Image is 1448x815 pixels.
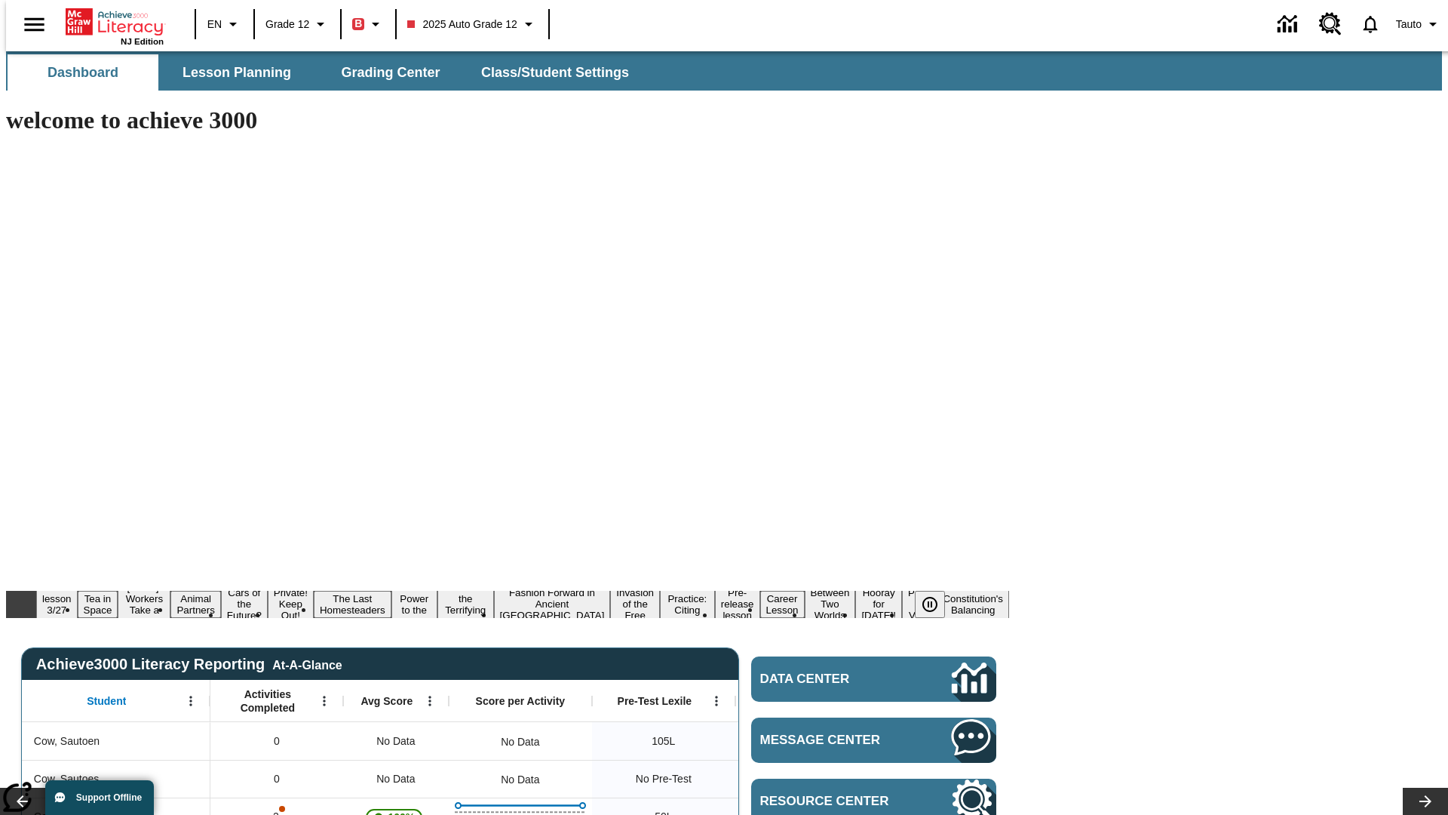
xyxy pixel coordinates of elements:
div: 0, Cow, Sautoen [210,722,343,760]
div: 0, Cow, Sautoes [210,760,343,798]
div: Pause [915,591,960,618]
span: Score per Activity [476,694,566,708]
span: Lesson Planning [183,64,291,81]
span: 0 [274,771,280,787]
button: Lesson carousel, Next [1403,788,1448,815]
button: Slide 7 The Last Homesteaders [314,591,391,618]
button: Slide 13 Pre-release lesson [715,585,760,623]
button: Open Menu [313,690,336,712]
a: Home [66,7,164,37]
span: NJ Edition [121,37,164,46]
button: Slide 5 Cars of the Future? [221,585,268,623]
button: Boost Class color is red. Change class color [346,11,391,38]
div: Beginning reader 105 Lexile, ER, Based on the Lexile Reading measure, student is an Emerging Read... [735,722,879,760]
div: At-A-Glance [272,656,342,672]
span: No Data [369,726,422,757]
span: 0 [274,733,280,749]
span: Data Center [760,672,901,687]
span: Dashboard [48,64,118,81]
button: Slide 1 Test lesson 3/27 en [36,580,78,629]
span: B [354,14,362,33]
button: Slide 18 The Constitution's Balancing Act [937,580,1009,629]
button: Grading Center [315,54,466,91]
button: Slide 15 Between Two Worlds [805,585,856,623]
button: Slide 11 The Invasion of the Free CD [610,574,660,635]
span: 2025 Auto Grade 12 [407,17,517,32]
div: Home [66,5,164,46]
div: No Data, Cow, Sautoes [735,760,879,798]
button: Slide 2 Tea in Space [78,591,118,618]
span: No Data [369,764,422,795]
span: 105 Lexile, Cow, Sautoen [652,733,675,749]
span: No Pre-Test, Cow, Sautoes [636,771,692,787]
button: Slide 4 Animal Partners [170,591,220,618]
a: Resource Center, Will open in new tab [1310,4,1351,45]
span: Support Offline [76,792,142,803]
div: SubNavbar [6,51,1442,91]
span: Cow, Sautoes [34,771,99,787]
button: Profile/Settings [1390,11,1448,38]
span: Student [87,694,126,708]
button: Slide 12 Mixed Practice: Citing Evidence [660,580,715,629]
button: Class/Student Settings [469,54,641,91]
div: No Data, Cow, Sautoen [493,727,547,757]
div: SubNavbar [6,54,643,91]
button: Open side menu [12,2,57,47]
div: No Data, Cow, Sautoes [343,760,449,798]
button: Lesson Planning [161,54,312,91]
span: EN [207,17,222,32]
div: No Data, Cow, Sautoen [343,722,449,760]
button: Pause [915,591,945,618]
span: Pre-Test Lexile [618,694,692,708]
button: Slide 3 Labor Day: Workers Take a Stand [118,580,170,629]
button: Slide 17 Point of View [902,585,937,623]
span: Class/Student Settings [481,64,629,81]
button: Class: 2025 Auto Grade 12, Select your class [401,11,543,38]
div: No Data, Cow, Sautoes [493,764,547,795]
button: Open Menu [419,690,441,712]
span: Grading Center [341,64,440,81]
h1: welcome to achieve 3000 [6,106,1009,134]
button: Dashboard [8,54,158,91]
button: Slide 6 Private! Keep Out! [268,585,314,623]
button: Slide 8 Solar Power to the People [391,580,437,629]
a: Data Center [1269,4,1310,45]
button: Slide 14 Career Lesson [760,591,805,618]
button: Support Offline [45,780,154,815]
button: Slide 16 Hooray for Constitution Day! [855,585,902,623]
button: Open Menu [179,690,202,712]
a: Message Center [751,718,996,763]
span: Resource Center [760,794,907,809]
button: Grade: Grade 12, Select a grade [259,11,336,38]
a: Data Center [751,657,996,702]
button: Open Menu [705,690,728,712]
span: Message Center [760,733,907,748]
button: Slide 10 Fashion Forward in Ancient Rome [494,585,611,623]
span: Achieve3000 Literacy Reporting [36,656,342,673]
span: Cow, Sautoen [34,733,100,749]
a: Notifications [1351,5,1390,44]
span: Avg Score [360,694,413,708]
span: Activities Completed [218,687,318,715]
button: Language: EN, Select a language [201,11,249,38]
button: Slide 9 Attack of the Terrifying Tomatoes [437,580,494,629]
span: Tauto [1396,17,1422,32]
span: Grade 12 [265,17,309,32]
